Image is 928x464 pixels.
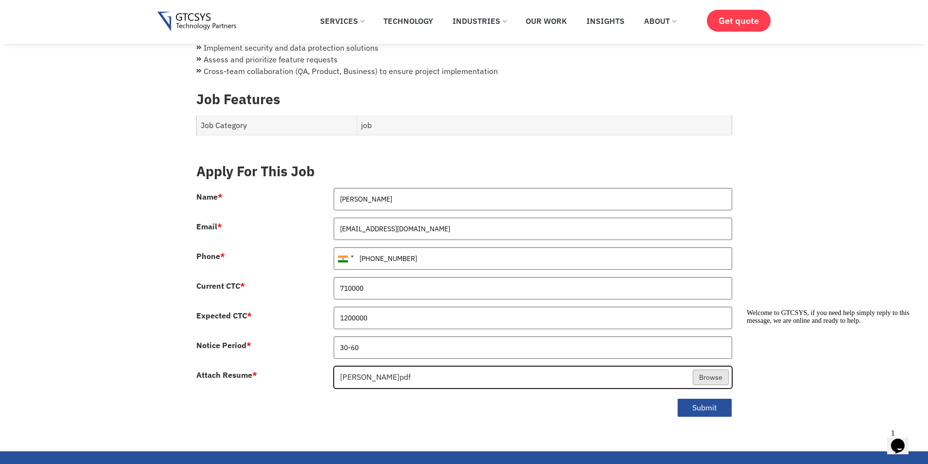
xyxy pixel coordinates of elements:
[743,305,918,420] iframe: chat widget
[579,10,632,32] a: Insights
[719,16,759,26] span: Get quote
[196,91,732,108] h3: Job Features
[157,12,237,32] img: Gtcsys logo
[196,163,732,180] h3: Apply For This Job
[677,398,732,417] button: Submit
[334,248,357,269] div: India (भारत): +91
[334,247,732,270] input: 081234 56789
[707,10,771,32] a: Get quote
[196,252,225,260] label: Phone
[196,42,732,54] li: Implement security and data protection solutions
[196,223,222,230] label: Email
[196,65,732,77] li: Cross-team collaboration (QA, Product, Business) to ensure project implementation
[445,10,513,32] a: Industries
[637,10,683,32] a: About
[4,4,167,19] span: Welcome to GTCSYS, if you need help simply reply to this message, we are online and ready to help.
[196,193,223,201] label: Name
[313,10,371,32] a: Services
[887,425,918,454] iframe: chat widget
[196,341,251,349] label: Notice Period
[196,312,252,319] label: Expected CTC
[196,371,257,379] label: Attach Resume
[518,10,574,32] a: Our Work
[196,282,245,290] label: Current CTC
[4,4,179,19] div: Welcome to GTCSYS, if you need help simply reply to this message, we are online and ready to help.
[357,115,732,135] td: job
[376,10,440,32] a: Technology
[196,54,732,65] li: Assess and prioritize feature requests
[196,115,357,135] td: Job Category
